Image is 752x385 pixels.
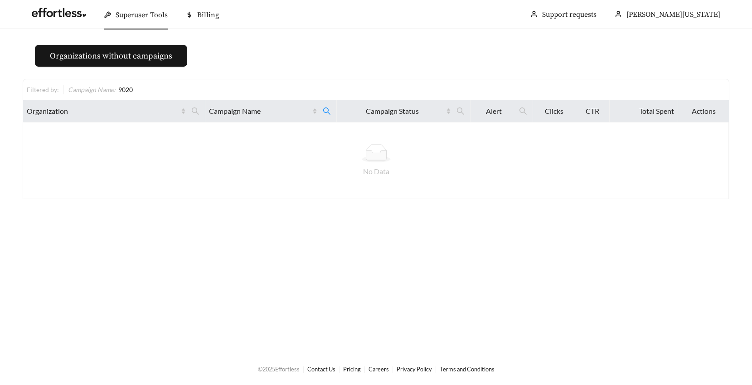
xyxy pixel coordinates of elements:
span: Organization [27,106,179,117]
span: search [453,104,468,118]
a: Terms and Conditions [440,366,495,373]
button: Organizations without campaigns [35,45,187,67]
span: search [515,104,531,118]
span: search [191,107,199,115]
span: [PERSON_NAME][US_STATE] [626,10,720,19]
span: © 2025 Effortless [258,366,300,373]
span: search [188,104,203,118]
span: Billing [197,10,219,19]
div: Filtered by: [27,85,63,94]
a: Pricing [343,366,361,373]
th: CTR [575,100,610,122]
span: Alert [474,106,514,117]
a: Contact Us [307,366,335,373]
span: search [319,104,335,118]
a: Support requests [542,10,597,19]
th: Clicks [533,100,575,122]
span: search [456,107,465,115]
a: Careers [369,366,389,373]
span: search [323,107,331,115]
a: Privacy Policy [397,366,432,373]
div: No Data [30,166,722,177]
span: Campaign Name [209,106,311,117]
span: Campaign Name : [68,86,116,93]
th: Total Spent [610,100,678,122]
span: Organizations without campaigns [50,50,172,62]
span: Campaign Status [340,106,444,117]
span: Superuser Tools [116,10,168,19]
span: 9020 [118,86,133,93]
th: Actions [678,100,729,122]
span: search [519,107,527,115]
